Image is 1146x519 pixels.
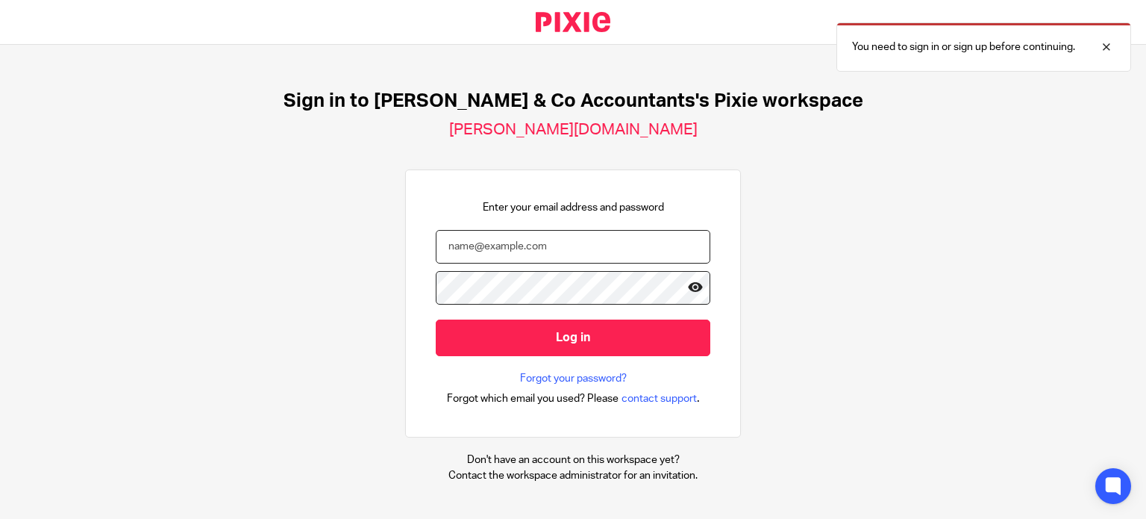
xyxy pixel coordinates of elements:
[621,391,697,406] span: contact support
[447,390,700,407] div: .
[436,230,710,264] input: name@example.com
[448,468,698,483] p: Contact the workspace administrator for an invitation.
[852,40,1075,55] p: You need to sign in or sign up before continuing.
[284,90,863,113] h1: Sign in to [PERSON_NAME] & Co Accountants's Pixie workspace
[520,371,627,386] a: Forgot your password?
[448,453,698,467] p: Don't have an account on this workspace yet?
[436,320,710,356] input: Log in
[483,200,664,215] p: Enter your email address and password
[447,391,619,406] span: Forgot which email you used? Please
[449,120,698,140] h2: [PERSON_NAME][DOMAIN_NAME]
